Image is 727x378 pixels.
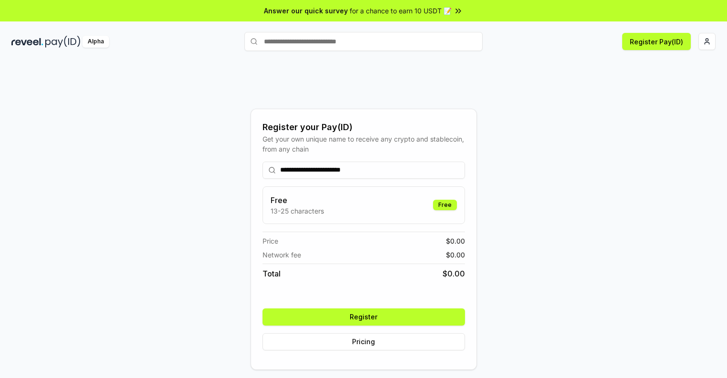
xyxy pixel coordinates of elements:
[446,250,465,260] span: $ 0.00
[263,121,465,134] div: Register your Pay(ID)
[263,268,281,279] span: Total
[433,200,457,210] div: Free
[263,134,465,154] div: Get your own unique name to receive any crypto and stablecoin, from any chain
[446,236,465,246] span: $ 0.00
[45,36,81,48] img: pay_id
[271,206,324,216] p: 13-25 characters
[622,33,691,50] button: Register Pay(ID)
[82,36,109,48] div: Alpha
[11,36,43,48] img: reveel_dark
[350,6,452,16] span: for a chance to earn 10 USDT 📝
[263,236,278,246] span: Price
[443,268,465,279] span: $ 0.00
[263,250,301,260] span: Network fee
[263,308,465,326] button: Register
[264,6,348,16] span: Answer our quick survey
[263,333,465,350] button: Pricing
[271,194,324,206] h3: Free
